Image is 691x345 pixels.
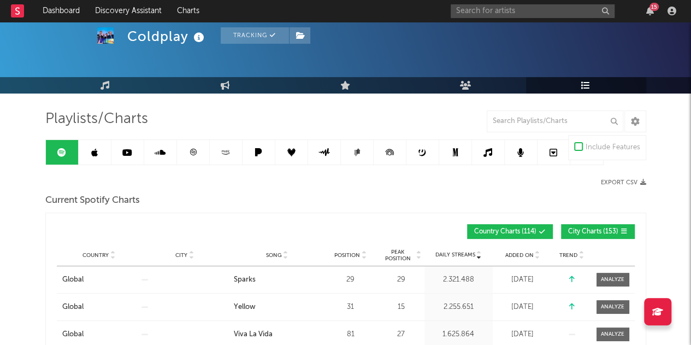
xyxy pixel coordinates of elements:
[495,329,550,340] div: [DATE]
[62,302,84,313] div: Global
[175,252,187,259] span: City
[234,274,256,285] div: Sparks
[326,302,375,313] div: 31
[234,274,321,285] a: Sparks
[474,229,536,235] span: Country Charts ( 114 )
[234,329,273,340] div: Viva La Vida
[62,274,136,285] a: Global
[601,179,646,186] button: Export CSV
[266,252,282,259] span: Song
[467,224,553,239] button: Country Charts(114)
[586,141,640,154] div: Include Features
[62,329,84,340] div: Global
[559,252,577,259] span: Trend
[495,274,550,285] div: [DATE]
[646,7,654,15] button: 15
[234,302,256,313] div: Yellow
[326,329,375,340] div: 81
[62,329,136,340] a: Global
[334,252,360,259] span: Position
[221,27,289,44] button: Tracking
[234,329,321,340] a: Viva La Vida
[451,4,615,18] input: Search for artists
[505,252,534,259] span: Added On
[427,302,490,313] div: 2.255.651
[487,110,623,132] input: Search Playlists/Charts
[82,252,109,259] span: Country
[381,329,422,340] div: 27
[427,274,490,285] div: 2.321.488
[127,27,207,45] div: Coldplay
[381,249,415,262] span: Peak Position
[45,194,140,207] span: Current Spotify Charts
[45,113,148,126] span: Playlists/Charts
[326,274,375,285] div: 29
[649,3,659,11] div: 15
[234,302,321,313] a: Yellow
[495,302,550,313] div: [DATE]
[381,302,422,313] div: 15
[62,274,84,285] div: Global
[381,274,422,285] div: 29
[561,224,635,239] button: City Charts(153)
[435,251,475,259] span: Daily Streams
[427,329,490,340] div: 1.625.864
[62,302,136,313] a: Global
[568,229,618,235] span: City Charts ( 153 )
